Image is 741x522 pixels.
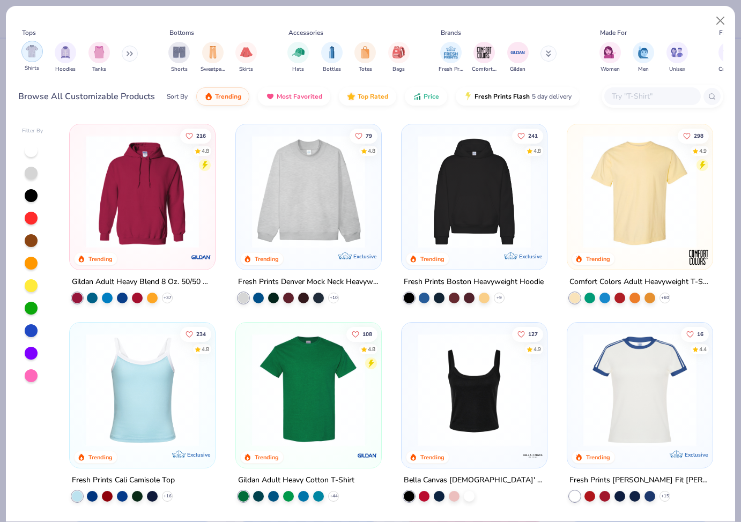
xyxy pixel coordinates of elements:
div: Comfort Colors Adult Heavyweight T-Shirt [569,275,710,289]
img: Hoodies Image [60,46,71,58]
img: Unisex Image [671,46,683,58]
button: Like [180,327,211,342]
div: Gildan Adult Heavy Cotton T-Shirt [238,474,354,487]
span: Trending [215,92,241,101]
img: Gildan Image [510,44,526,61]
div: filter for Bags [388,42,410,73]
span: Hats [292,65,304,73]
span: 241 [528,133,538,138]
img: Comfort Colors logo [688,247,709,268]
div: Tops [22,28,36,38]
button: Like [678,128,709,143]
img: Shirts Image [26,45,38,57]
div: filter for Women [599,42,621,73]
button: filter button [439,42,463,73]
button: filter button [168,42,190,73]
button: filter button [201,42,225,73]
span: Skirts [239,65,253,73]
button: filter button [321,42,343,73]
img: Skirts Image [240,46,253,58]
img: a90f7c54-8796-4cb2-9d6e-4e9644cfe0fe [370,135,494,248]
span: Fresh Prints Flash [475,92,530,101]
button: Like [681,327,709,342]
span: Price [424,92,439,101]
img: Cropped Image [723,46,735,58]
img: 029b8af0-80e6-406f-9fdc-fdf898547912 [578,135,702,248]
button: filter button [666,42,688,73]
span: + 16 [164,493,172,499]
span: 16 [697,332,703,337]
div: Fits [719,28,730,38]
div: Bottoms [169,28,194,38]
div: 4.4 [699,346,707,354]
span: + 10 [329,295,337,301]
span: Women [601,65,620,73]
div: filter for Hoodies [55,42,76,73]
div: filter for Cropped [718,42,740,73]
img: 80dc4ece-0e65-4f15-94a6-2a872a258fbd [536,333,660,446]
button: Close [710,11,731,31]
button: filter button [354,42,376,73]
span: Top Rated [358,92,388,101]
button: filter button [55,42,76,73]
span: Comfort Colors [472,65,497,73]
div: Filter By [22,127,43,135]
span: Bags [392,65,405,73]
span: Unisex [669,65,685,73]
div: filter for Bottles [321,42,343,73]
span: + 60 [661,295,669,301]
img: Tanks Image [93,46,105,58]
button: filter button [633,42,654,73]
span: Gildan [510,65,525,73]
div: filter for Shorts [168,42,190,73]
img: Shorts Image [173,46,186,58]
span: 216 [196,133,206,138]
button: filter button [472,42,497,73]
span: Most Favorited [277,92,322,101]
div: filter for Men [633,42,654,73]
img: Women Image [604,46,616,58]
img: Men Image [638,46,649,58]
span: Cropped [718,65,740,73]
div: Browse All Customizable Products [18,90,155,103]
img: Hats Image [292,46,305,58]
button: Like [346,327,377,342]
span: Fresh Prints [439,65,463,73]
span: Hoodies [55,65,76,73]
div: filter for Totes [354,42,376,73]
div: Fresh Prints [PERSON_NAME] Fit [PERSON_NAME] Shirt with Stripes [569,474,710,487]
div: Made For [600,28,627,38]
img: Sweatpants Image [207,46,219,58]
img: TopRated.gif [347,92,355,101]
div: Sort By [167,92,188,101]
span: Bottles [323,65,341,73]
button: Like [180,128,211,143]
button: Like [349,128,377,143]
img: Totes Image [359,46,371,58]
div: filter for Hats [287,42,309,73]
img: flash.gif [464,92,472,101]
img: Bottles Image [326,46,338,58]
img: trending.gif [204,92,213,101]
span: Exclusive [685,451,708,458]
span: Tanks [92,65,106,73]
span: 108 [362,332,372,337]
button: Trending [196,87,249,106]
button: Top Rated [339,87,396,106]
div: Accessories [288,28,323,38]
div: Fresh Prints Cali Camisole Top [72,474,175,487]
div: 4.9 [699,147,707,155]
img: db319196-8705-402d-8b46-62aaa07ed94f [247,333,370,446]
img: 8af284bf-0d00-45ea-9003-ce4b9a3194ad [412,333,536,446]
button: filter button [235,42,257,73]
div: 4.8 [367,147,375,155]
span: + 9 [497,295,502,301]
div: filter for Shirts [21,41,43,72]
span: 234 [196,332,206,337]
div: Brands [441,28,461,38]
span: 5 day delivery [532,91,572,103]
div: Bella Canvas [DEMOGRAPHIC_DATA]' Micro Ribbed Scoop Tank [404,474,545,487]
div: Gildan Adult Heavy Blend 8 Oz. 50/50 Hooded Sweatshirt [72,275,213,289]
div: filter for Unisex [666,42,688,73]
button: Price [405,87,447,106]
